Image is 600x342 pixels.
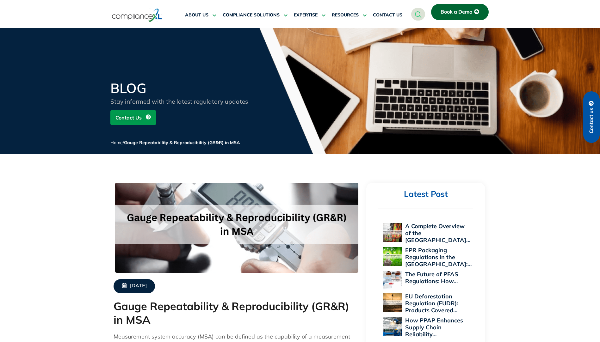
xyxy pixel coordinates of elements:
[185,8,216,23] a: ABOUT US
[583,91,600,143] a: Contact us
[383,317,402,336] img: How PPAP Enhances Supply Chain Reliability Across Global Industries
[405,247,472,268] a: EPR Packaging Regulations in the [GEOGRAPHIC_DATA]:…
[411,8,425,21] a: navsearch-button
[110,98,248,105] span: Stay informed with the latest regulatory updates
[589,108,594,133] span: Contact us
[332,8,367,23] a: RESOURCES
[110,140,123,145] a: Home
[223,8,288,23] a: COMPLIANCE SOLUTIONS
[223,12,280,18] span: COMPLIANCE SOLUTIONS
[124,140,240,145] span: Gauge Repeatability & Reproducibility (GR&R) in MSA
[405,223,470,244] a: A Complete Overview of the [GEOGRAPHIC_DATA]…
[114,279,155,293] a: [DATE]
[378,189,473,199] h2: Latest Post
[405,317,463,338] a: How PPAP Enhances Supply Chain Reliability…
[294,12,318,18] span: EXPERTISE
[112,8,162,22] img: logo-one.svg
[383,223,402,242] img: A Complete Overview of the EU Personal Protective Equipment Regulation 2016/425
[130,283,147,290] span: [DATE]
[405,271,458,285] a: The Future of PFAS Regulations: How…
[115,112,142,124] span: Contact Us
[383,247,402,266] img: EPR Packaging Regulations in the US: A 2025 Compliance Perspective
[373,8,402,23] a: CONTACT US
[383,271,402,290] img: The Future of PFAS Regulations: How 2025 Will Reshape Global Supply Chains
[110,82,262,95] h2: BLOG
[383,293,402,312] img: EU Deforestation Regulation (EUDR): Products Covered and Compliance Essentials
[431,4,489,20] a: Book a Demo
[110,110,156,125] a: Contact Us
[114,300,360,327] h1: Gauge Repeatability & Reproducibility (GR&R) in MSA
[373,12,402,18] span: CONTACT US
[294,8,325,23] a: EXPERTISE
[185,12,208,18] span: ABOUT US
[115,183,358,273] img: Gauge-Repeatability-Reproducibility-GRR-in-MSA
[441,9,472,15] span: Book a Demo
[110,140,240,145] span: /
[405,293,458,314] a: EU Deforestation Regulation (EUDR): Products Covered…
[332,12,359,18] span: RESOURCES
